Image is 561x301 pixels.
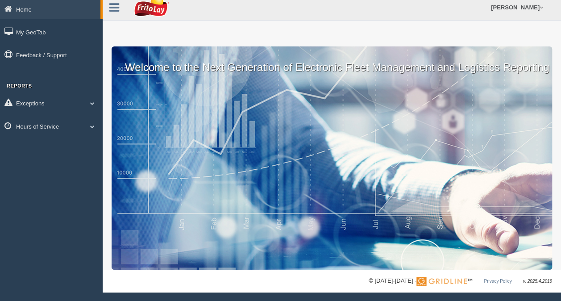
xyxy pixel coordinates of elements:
span: v. 2025.4.2019 [523,279,552,284]
div: © [DATE]-[DATE] - ™ [369,276,552,286]
a: Privacy Policy [484,279,511,284]
img: Gridline [416,277,467,286]
p: Welcome to the Next Generation of Electronic Fleet Management and Logistics Reporting [112,46,552,75]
